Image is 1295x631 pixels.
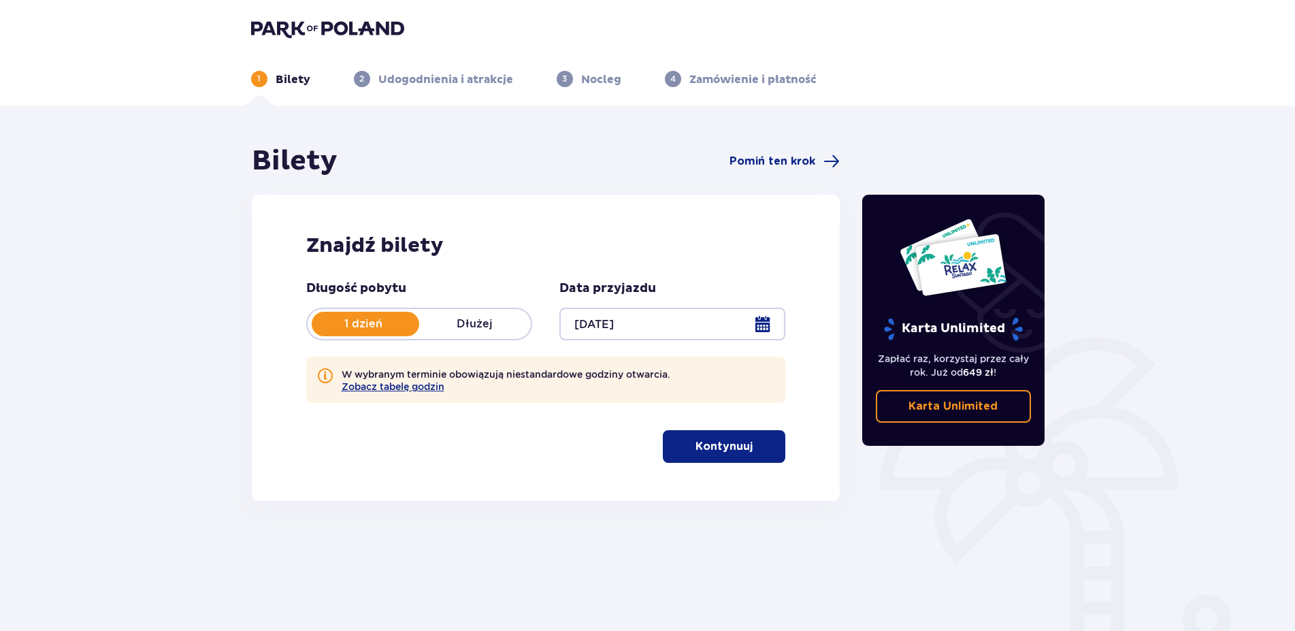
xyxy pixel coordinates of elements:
[876,352,1031,379] p: Zapłać raz, korzystaj przez cały rok. Już od !
[342,368,670,392] p: W wybranym terminie obowiązują niestandardowe godziny otwarcia.
[689,72,817,87] p: Zamówienie i płatność
[251,71,310,87] div: 1Bilety
[251,19,404,38] img: Park of Poland logo
[306,233,786,259] h2: Znajdź bilety
[695,439,753,454] p: Kontynuuj
[963,367,994,378] span: 649 zł
[419,317,531,331] p: Dłużej
[883,317,1024,341] p: Karta Unlimited
[670,73,676,85] p: 4
[663,430,785,463] button: Kontynuuj
[730,154,815,169] span: Pomiń ten krok
[899,218,1007,297] img: Dwie karty całoroczne do Suntago z napisem 'UNLIMITED RELAX', na białym tle z tropikalnymi liśćmi...
[359,73,364,85] p: 2
[276,72,310,87] p: Bilety
[876,390,1031,423] a: Karta Unlimited
[308,317,419,331] p: 1 dzień
[665,71,817,87] div: 4Zamówienie i płatność
[342,381,444,392] button: Zobacz tabelę godzin
[730,153,840,169] a: Pomiń ten krok
[252,144,338,178] h1: Bilety
[354,71,513,87] div: 2Udogodnienia i atrakcje
[378,72,513,87] p: Udogodnienia i atrakcje
[257,73,261,85] p: 1
[557,71,621,87] div: 3Nocleg
[559,280,656,297] p: Data przyjazdu
[581,72,621,87] p: Nocleg
[562,73,567,85] p: 3
[908,399,998,414] p: Karta Unlimited
[306,280,406,297] p: Długość pobytu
